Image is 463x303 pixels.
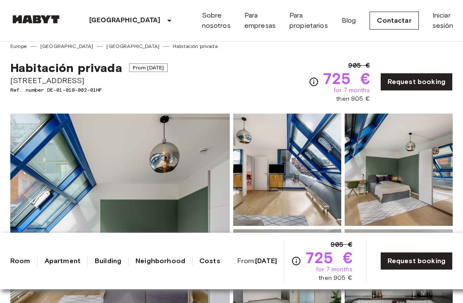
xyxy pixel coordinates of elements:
[89,15,161,26] p: [GEOGRAPHIC_DATA]
[322,71,370,86] span: 725 €
[233,114,341,226] img: Picture of unit DE-01-010-002-01HF
[45,256,81,266] a: Apartment
[289,10,328,31] a: Para propietarios
[10,42,27,50] a: Europe
[370,12,418,30] a: Contactar
[10,256,30,266] a: Room
[433,10,454,31] a: Iniciar sesión
[316,265,352,274] span: for 7 months
[10,60,122,75] span: Habitación privada
[255,257,277,265] b: [DATE]
[291,256,301,266] svg: Check cost overview for full price breakdown. Please note that discounts apply to new joiners onl...
[309,77,319,87] svg: Check cost overview for full price breakdown. Please note that discounts apply to new joiners onl...
[129,63,168,72] span: From [DATE]
[10,75,168,86] span: [STREET_ADDRESS]
[348,60,370,71] span: 905 €
[319,274,352,282] span: then 905 €
[202,10,231,31] a: Sobre nosotros
[106,42,159,50] a: [GEOGRAPHIC_DATA]
[334,86,370,95] span: for 7 months
[380,73,453,91] a: Request booking
[237,256,277,266] span: From:
[305,250,352,265] span: 725 €
[380,252,453,270] a: Request booking
[40,42,93,50] a: [GEOGRAPHIC_DATA]
[199,256,220,266] a: Costs
[135,256,185,266] a: Neighborhood
[336,95,370,103] span: then 905 €
[345,114,453,226] img: Picture of unit DE-01-010-002-01HF
[331,240,352,250] span: 905 €
[342,15,356,26] a: Blog
[10,15,62,24] img: Habyt
[244,10,276,31] a: Para empresas
[173,42,218,50] a: Habitación privada
[10,86,168,94] span: Ref. number DE-01-010-002-01HF
[95,256,121,266] a: Building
